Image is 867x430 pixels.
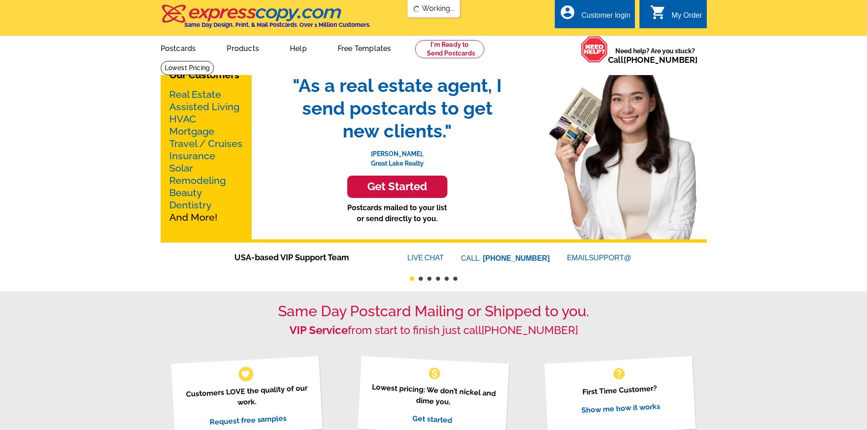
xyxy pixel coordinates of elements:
[234,251,380,263] span: USA-based VIP Support Team
[169,150,215,162] a: Insurance
[169,126,214,137] a: Mortgage
[556,381,684,399] p: First Time Customer?
[289,324,348,337] strong: VIP Service
[482,324,578,337] a: [PHONE_NUMBER]
[650,4,666,20] i: shopping_cart
[589,253,633,263] font: SUPPORT@
[369,381,498,410] p: Lowest pricing: We don’t nickel and dime you.
[410,277,414,281] button: 1 of 6
[445,277,449,281] button: 5 of 6
[284,74,511,142] span: "As a real estate agent, I send postcards to get new clients."
[161,303,707,320] h1: Same Day Postcard Mailing or Shipped to you.
[212,37,274,58] a: Products
[284,176,511,198] a: Get Started
[169,162,193,174] a: Solar
[161,324,707,337] h2: from start to finish just call
[169,199,212,211] a: Dentistry
[559,4,576,20] i: account_circle
[323,37,406,58] a: Free Templates
[407,253,425,263] font: LIVE
[169,101,239,112] a: Assisted Living
[209,414,287,426] a: Request free samples
[146,37,211,58] a: Postcards
[284,142,511,168] p: [PERSON_NAME], Great Lake Realty
[608,55,698,65] span: Call
[612,366,626,381] span: help
[567,254,633,262] a: EMAILSUPPORT@
[412,414,452,425] a: Get started
[419,277,423,281] button: 2 of 6
[559,10,630,21] a: account_circle Customer login
[608,46,702,65] span: Need help? Are you stuck?
[169,175,226,186] a: Remodeling
[407,254,444,262] a: LIVECHAT
[624,55,698,65] a: [PHONE_NUMBER]
[169,138,243,149] a: Travel / Cruises
[436,277,440,281] button: 4 of 6
[461,253,481,264] font: CALL
[672,11,702,24] div: My Order
[184,21,370,28] h4: Same Day Design, Print, & Mail Postcards. Over 1 Million Customers.
[581,402,660,415] a: Show me how it works
[284,202,511,224] p: Postcards mailed to your list or send directly to you.
[183,382,311,411] p: Customers LOVE the quality of our work.
[169,113,196,125] a: HVAC
[427,366,442,381] span: monetization_on
[427,277,431,281] button: 3 of 6
[650,10,702,21] a: shopping_cart My Order
[169,88,243,223] p: And More!
[483,254,550,262] a: [PHONE_NUMBER]
[581,11,630,24] div: Customer login
[581,36,608,63] img: help
[169,187,202,198] a: Beauty
[169,89,221,100] a: Real Estate
[275,37,321,58] a: Help
[453,277,457,281] button: 6 of 6
[161,11,370,28] a: Same Day Design, Print, & Mail Postcards. Over 1 Million Customers.
[241,369,250,379] span: favorite
[413,5,420,13] img: loading...
[359,180,436,193] h3: Get Started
